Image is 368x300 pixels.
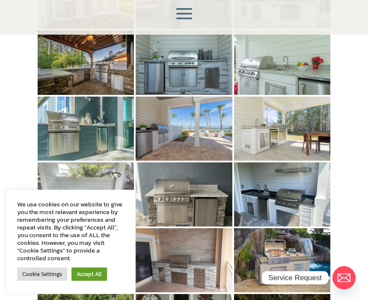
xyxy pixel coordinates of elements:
[136,228,232,292] img: 16
[136,162,232,226] img: 13
[136,97,232,161] img: 10
[38,162,134,226] img: 12
[136,30,232,94] img: 7
[234,162,330,226] img: 14
[38,97,134,161] img: 9
[234,228,330,292] img: 17
[234,30,330,94] img: 8
[17,200,124,262] div: We use cookies on our website to give you the most relevant experience by remembering your prefer...
[332,266,356,289] a: Email
[234,97,330,161] img: 11
[71,268,107,281] a: Accept All
[17,268,67,281] a: Cookie Settings
[38,30,134,94] img: 6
